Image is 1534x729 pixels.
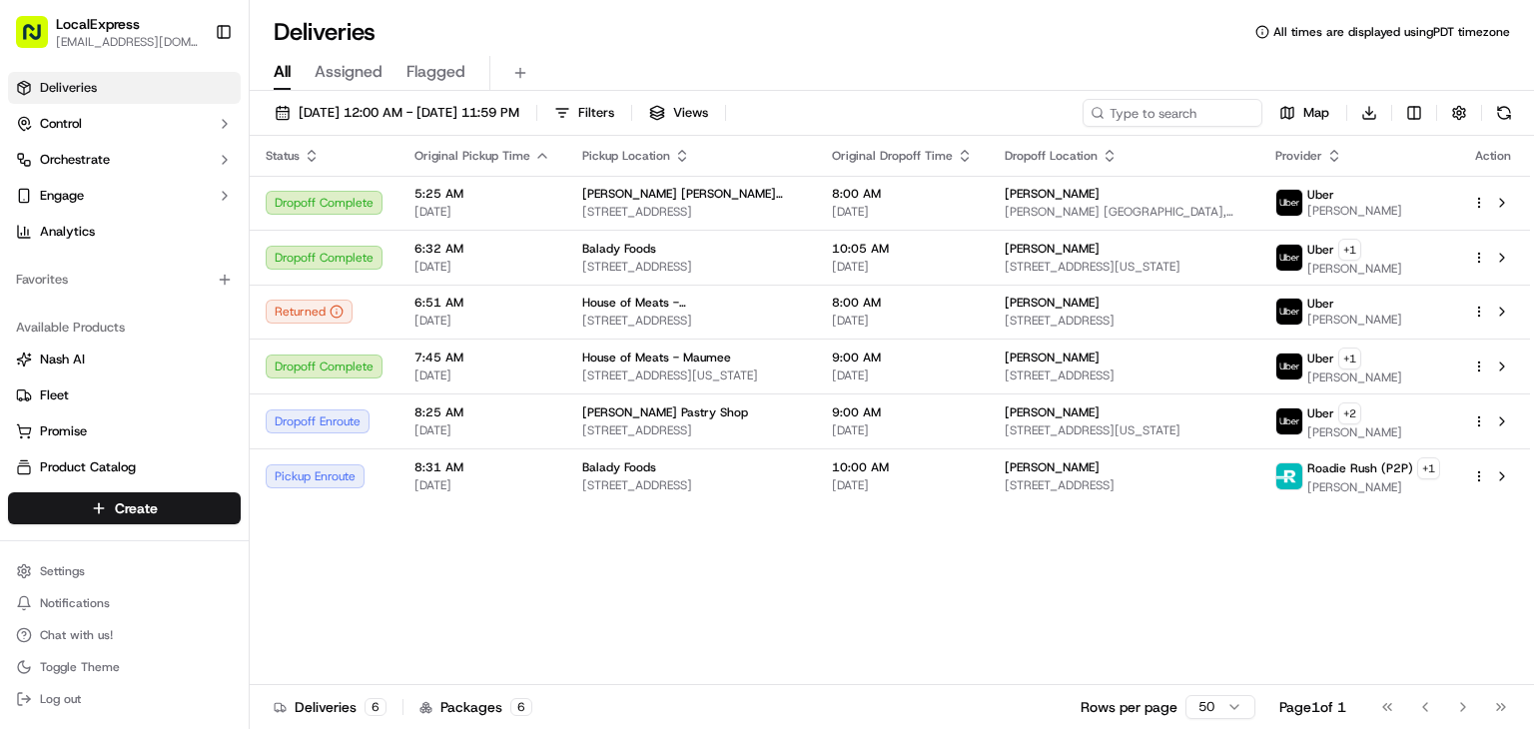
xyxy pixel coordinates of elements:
span: [PERSON_NAME] [1005,350,1100,365]
span: Nash AI [40,351,85,368]
span: Control [40,115,82,133]
span: Filters [578,104,614,122]
img: uber-new-logo.jpeg [1276,245,1302,271]
div: Action [1472,148,1514,164]
div: Available Products [8,312,241,344]
span: 10:00 AM [832,459,973,475]
span: Assigned [315,60,383,84]
span: 5:25 AM [414,186,550,202]
span: [DATE] [832,313,973,329]
span: All times are displayed using PDT timezone [1273,24,1510,40]
div: Page 1 of 1 [1279,697,1346,717]
span: [PERSON_NAME] [1307,312,1402,328]
button: [EMAIL_ADDRESS][DOMAIN_NAME] [56,34,199,50]
span: 9:00 AM [832,404,973,420]
span: [STREET_ADDRESS] [582,204,800,220]
span: Roadie Rush (P2P) [1307,460,1413,476]
button: Control [8,108,241,140]
span: House of Meats - [GEOGRAPHIC_DATA]-[GEOGRAPHIC_DATA] [582,295,800,311]
div: Favorites [8,264,241,296]
span: House of Meats - Maumee [582,350,731,365]
span: [DATE] [832,204,973,220]
span: [STREET_ADDRESS][US_STATE] [582,367,800,383]
span: [DATE] [832,477,973,493]
span: Analytics [40,223,95,241]
span: [PERSON_NAME] [1307,424,1402,440]
span: [DATE] [414,422,550,438]
span: [DATE] 12:00 AM - [DATE] 11:59 PM [299,104,519,122]
button: Map [1270,99,1338,127]
button: Views [640,99,717,127]
span: Map [1303,104,1329,122]
span: Original Dropoff Time [832,148,953,164]
button: LocalExpress[EMAIL_ADDRESS][DOMAIN_NAME] [8,8,207,56]
span: Engage [40,187,84,205]
span: [STREET_ADDRESS][US_STATE] [1005,422,1243,438]
button: Product Catalog [8,451,241,483]
span: LocalExpress [56,14,140,34]
span: 8:00 AM [832,295,973,311]
button: Nash AI [8,344,241,375]
span: Provider [1275,148,1322,164]
span: [PERSON_NAME] [1005,404,1100,420]
p: Rows per page [1081,697,1177,717]
span: [DATE] [414,204,550,220]
span: Original Pickup Time [414,148,530,164]
a: Deliveries [8,72,241,104]
a: Fleet [16,386,233,404]
span: Uber [1307,296,1334,312]
span: [DATE] [414,477,550,493]
button: Fleet [8,379,241,411]
span: Balady Foods [582,459,656,475]
span: 6:51 AM [414,295,550,311]
span: [DATE] [414,259,550,275]
img: roadie-logo-v2.jpg [1276,463,1302,489]
span: Promise [40,422,87,440]
span: [DATE] [414,367,550,383]
span: [STREET_ADDRESS] [582,422,800,438]
a: Product Catalog [16,458,233,476]
a: Analytics [8,216,241,248]
div: Returned [266,300,353,324]
span: All [274,60,291,84]
span: [PERSON_NAME] Pastry Shop [582,404,748,420]
span: Status [266,148,300,164]
span: 9:00 AM [832,350,973,365]
span: Notifications [40,595,110,611]
span: [PERSON_NAME] [1005,295,1100,311]
img: uber-new-logo.jpeg [1276,408,1302,434]
span: 10:05 AM [832,241,973,257]
span: [PERSON_NAME] [1005,459,1100,475]
a: Nash AI [16,351,233,368]
button: +2 [1338,402,1361,424]
div: Packages [419,697,532,717]
span: 8:25 AM [414,404,550,420]
span: [PERSON_NAME] [1307,261,1402,277]
span: Deliveries [40,79,97,97]
span: 8:31 AM [414,459,550,475]
span: Settings [40,563,85,579]
span: [PERSON_NAME] [1307,479,1440,495]
button: Create [8,492,241,524]
span: Pickup Location [582,148,670,164]
span: Balady Foods [582,241,656,257]
span: Chat with us! [40,627,113,643]
span: [PERSON_NAME] [1307,203,1402,219]
span: Dropoff Location [1005,148,1098,164]
span: Uber [1307,242,1334,258]
button: Orchestrate [8,144,241,176]
span: [DATE] [832,259,973,275]
button: Settings [8,557,241,585]
span: [STREET_ADDRESS] [1005,477,1243,493]
div: 6 [365,698,386,716]
a: Promise [16,422,233,440]
button: Refresh [1490,99,1518,127]
img: uber-new-logo.jpeg [1276,190,1302,216]
span: Uber [1307,351,1334,366]
span: [STREET_ADDRESS] [1005,313,1243,329]
button: [DATE] 12:00 AM - [DATE] 11:59 PM [266,99,528,127]
button: Log out [8,685,241,713]
span: 7:45 AM [414,350,550,365]
span: [DATE] [832,422,973,438]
